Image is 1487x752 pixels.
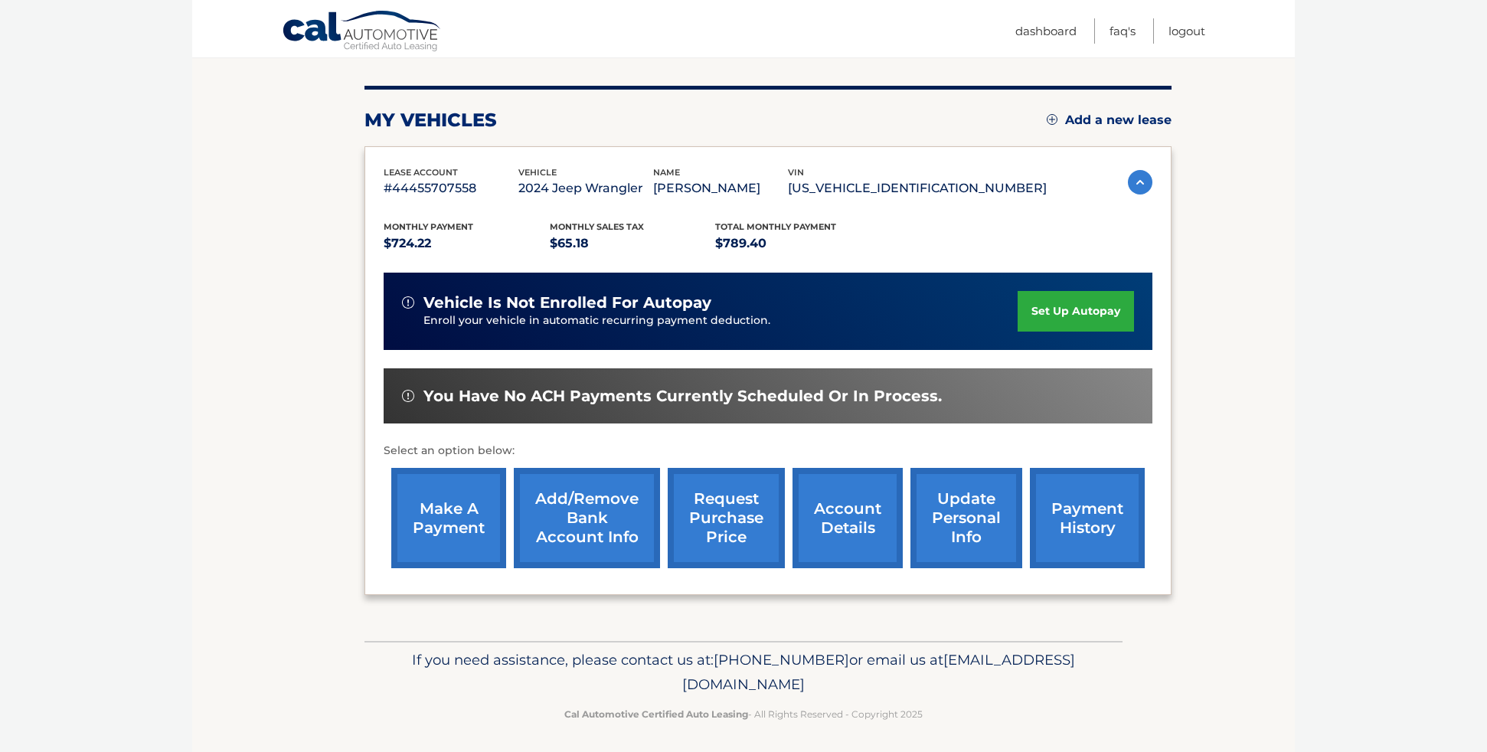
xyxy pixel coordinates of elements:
[384,178,518,199] p: #44455707558
[384,167,458,178] span: lease account
[682,651,1075,693] span: [EMAIL_ADDRESS][DOMAIN_NAME]
[384,442,1152,460] p: Select an option below:
[384,221,473,232] span: Monthly Payment
[1110,18,1136,44] a: FAQ's
[550,233,716,254] p: $65.18
[402,296,414,309] img: alert-white.svg
[793,468,903,568] a: account details
[1168,18,1205,44] a: Logout
[1030,468,1145,568] a: payment history
[550,221,644,232] span: Monthly sales Tax
[564,708,748,720] strong: Cal Automotive Certified Auto Leasing
[668,468,785,568] a: request purchase price
[374,706,1113,722] p: - All Rights Reserved - Copyright 2025
[910,468,1022,568] a: update personal info
[423,293,711,312] span: vehicle is not enrolled for autopay
[653,178,788,199] p: [PERSON_NAME]
[423,387,942,406] span: You have no ACH payments currently scheduled or in process.
[282,10,443,54] a: Cal Automotive
[653,167,680,178] span: name
[1047,113,1172,128] a: Add a new lease
[714,651,849,669] span: [PHONE_NUMBER]
[715,221,836,232] span: Total Monthly Payment
[715,233,881,254] p: $789.40
[423,312,1018,329] p: Enroll your vehicle in automatic recurring payment deduction.
[514,468,660,568] a: Add/Remove bank account info
[402,390,414,402] img: alert-white.svg
[391,468,506,568] a: make a payment
[374,648,1113,697] p: If you need assistance, please contact us at: or email us at
[384,233,550,254] p: $724.22
[1015,18,1077,44] a: Dashboard
[788,167,804,178] span: vin
[788,178,1047,199] p: [US_VEHICLE_IDENTIFICATION_NUMBER]
[518,167,557,178] span: vehicle
[364,109,497,132] h2: my vehicles
[518,178,653,199] p: 2024 Jeep Wrangler
[1047,114,1057,125] img: add.svg
[1128,170,1152,195] img: accordion-active.svg
[1018,291,1134,332] a: set up autopay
